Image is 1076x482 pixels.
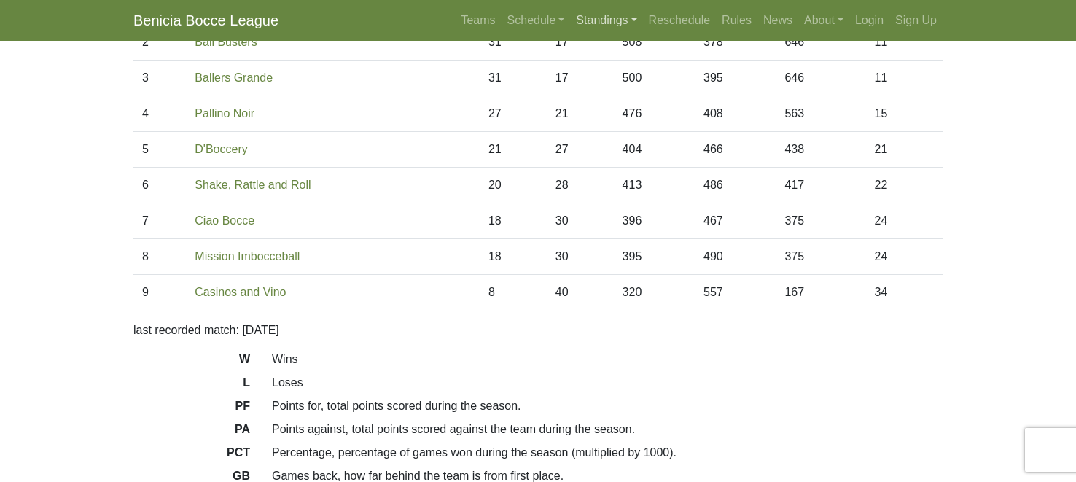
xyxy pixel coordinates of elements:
a: Ballers Grande [195,71,273,84]
td: 4 [133,96,186,132]
td: 5 [133,132,186,168]
dd: Wins [261,351,954,368]
td: 508 [614,25,695,61]
td: 396 [614,203,695,239]
td: 8 [133,239,186,275]
td: 395 [614,239,695,275]
dt: W [122,351,261,374]
td: 30 [547,203,614,239]
td: 18 [480,239,547,275]
a: Schedule [502,6,571,35]
td: 2 [133,25,186,61]
td: 21 [480,132,547,168]
td: 413 [614,168,695,203]
a: D'Boccery [195,143,247,155]
td: 27 [547,132,614,168]
td: 646 [776,25,865,61]
td: 404 [614,132,695,168]
dt: PCT [122,444,261,467]
td: 490 [695,239,776,275]
td: 8 [480,275,547,311]
td: 408 [695,96,776,132]
td: 31 [480,25,547,61]
dt: PF [122,397,261,421]
td: 557 [695,275,776,311]
dd: Points against, total points scored against the team during the season. [261,421,954,438]
td: 20 [480,168,547,203]
a: News [757,6,798,35]
td: 22 [865,168,943,203]
td: 31 [480,61,547,96]
a: Ciao Bocce [195,214,254,227]
td: 30 [547,239,614,275]
a: Sign Up [889,6,943,35]
td: 17 [547,61,614,96]
td: 438 [776,132,865,168]
a: Login [849,6,889,35]
td: 15 [865,96,943,132]
dt: L [122,374,261,397]
a: Standings [570,6,642,35]
td: 9 [133,275,186,311]
td: 500 [614,61,695,96]
td: 375 [776,239,865,275]
td: 40 [547,275,614,311]
dd: Loses [261,374,954,392]
td: 646 [776,61,865,96]
td: 378 [695,25,776,61]
td: 476 [614,96,695,132]
td: 24 [865,203,943,239]
a: Mission Imbocceball [195,250,300,263]
a: Ball Busters [195,36,257,48]
a: Teams [455,6,501,35]
td: 34 [865,275,943,311]
td: 563 [776,96,865,132]
td: 21 [547,96,614,132]
td: 28 [547,168,614,203]
a: Casinos and Vino [195,286,286,298]
td: 466 [695,132,776,168]
p: last recorded match: [DATE] [133,322,943,339]
td: 395 [695,61,776,96]
td: 18 [480,203,547,239]
td: 11 [865,25,943,61]
td: 486 [695,168,776,203]
dd: Points for, total points scored during the season. [261,397,954,415]
dd: Percentage, percentage of games won during the season (multiplied by 1000). [261,444,954,462]
td: 167 [776,275,865,311]
td: 27 [480,96,547,132]
a: Reschedule [643,6,717,35]
td: 320 [614,275,695,311]
a: Rules [716,6,757,35]
td: 3 [133,61,186,96]
a: Pallino Noir [195,107,254,120]
a: About [798,6,849,35]
td: 11 [865,61,943,96]
td: 21 [865,132,943,168]
td: 7 [133,203,186,239]
td: 375 [776,203,865,239]
td: 467 [695,203,776,239]
td: 417 [776,168,865,203]
td: 17 [547,25,614,61]
td: 6 [133,168,186,203]
a: Shake, Rattle and Roll [195,179,311,191]
td: 24 [865,239,943,275]
a: Benicia Bocce League [133,6,278,35]
dt: PA [122,421,261,444]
